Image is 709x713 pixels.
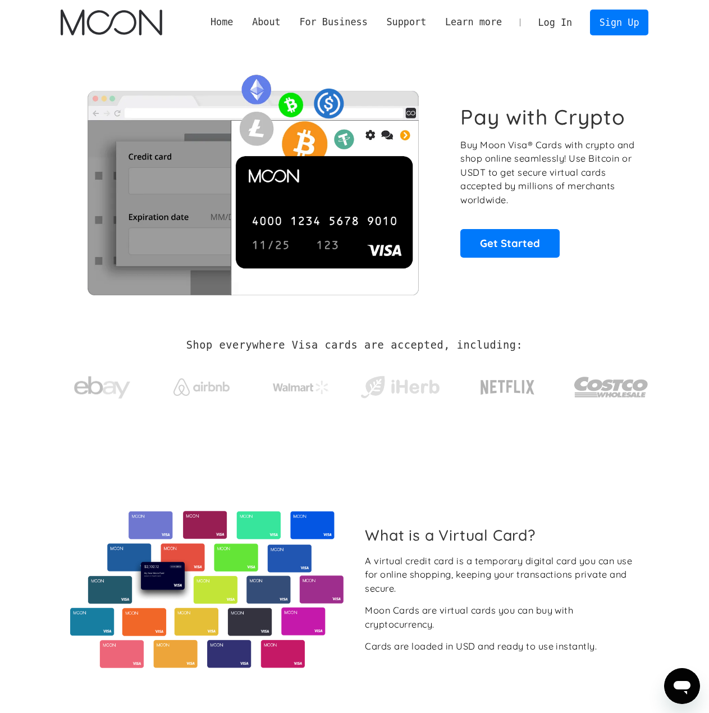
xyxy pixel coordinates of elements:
a: Sign Up [590,10,648,35]
a: home [61,10,162,35]
a: ebay [61,359,144,411]
h2: What is a Virtual Card? [365,526,639,544]
img: Costco [574,366,649,408]
div: Support [377,15,436,29]
img: Moon Logo [61,10,162,35]
a: Airbnb [159,367,243,401]
img: Virtual cards from Moon [68,511,345,668]
div: Support [386,15,426,29]
div: For Business [290,15,377,29]
div: Cards are loaded in USD and ready to use instantly. [365,639,597,653]
div: A virtual credit card is a temporary digital card you can use for online shopping, keeping your t... [365,554,639,596]
img: iHerb [358,373,442,402]
img: ebay [74,370,130,405]
a: Walmart [259,369,342,400]
img: Airbnb [173,378,230,396]
div: Learn more [445,15,502,29]
div: About [252,15,281,29]
h2: Shop everywhere Visa cards are accepted, including: [186,339,523,351]
img: Walmart [273,381,329,394]
div: Learn more [436,15,511,29]
a: Get Started [460,229,560,257]
h1: Pay with Crypto [460,104,625,130]
a: Home [201,15,243,29]
a: Costco [574,355,649,414]
img: Netflix [479,373,536,401]
a: Netflix [458,362,558,407]
iframe: לחצן לפתיחת חלון הודעות הטקסט [664,668,700,704]
div: Moon Cards are virtual cards you can buy with cryptocurrency. [365,604,639,631]
div: For Business [299,15,367,29]
a: iHerb [358,362,442,408]
div: About [243,15,290,29]
img: Moon Cards let you spend your crypto anywhere Visa is accepted. [61,67,445,295]
a: Log In [529,10,582,35]
p: Buy Moon Visa® Cards with crypto and shop online seamlessly! Use Bitcoin or USDT to get secure vi... [460,138,636,207]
